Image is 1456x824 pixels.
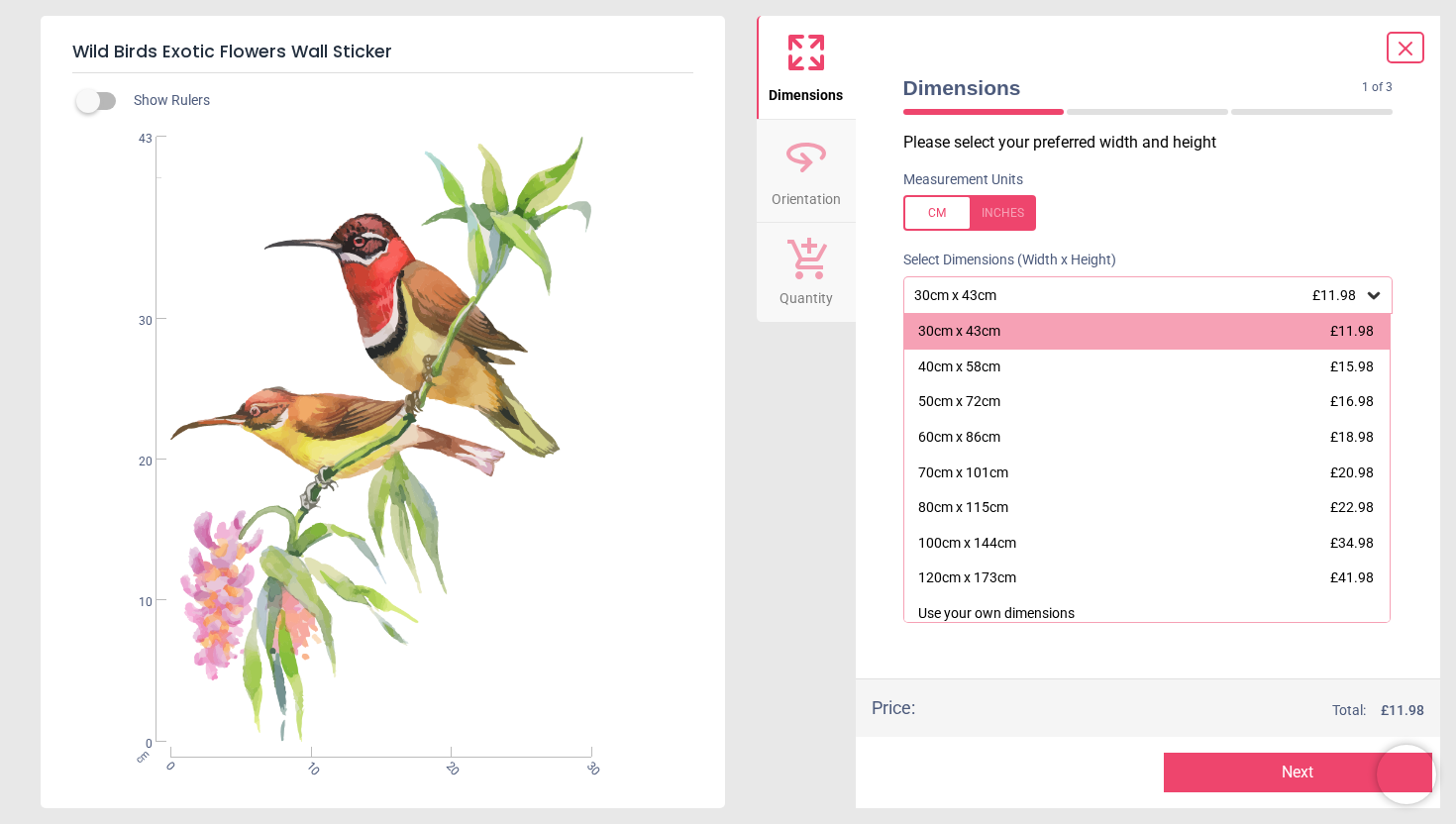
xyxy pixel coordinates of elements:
span: 20 [442,759,455,772]
div: Price : [872,695,915,720]
button: Quantity [757,223,856,322]
span: 10 [115,594,153,611]
div: 60cm x 86cm [918,428,1000,448]
span: Quantity [780,279,833,309]
div: 40cm x 58cm [918,358,1000,377]
button: Next [1164,753,1432,792]
label: Measurement Units [903,170,1023,190]
span: Dimensions [903,73,1363,102]
span: £16.98 [1330,393,1374,409]
div: 30cm x 43cm [918,322,1000,342]
span: £11.98 [1312,287,1356,303]
span: Dimensions [769,76,843,106]
span: 0 [162,759,175,772]
div: 30cm x 43cm [912,287,1365,304]
button: Dimensions [757,16,856,119]
div: 80cm x 115cm [918,498,1008,518]
span: £34.98 [1330,535,1374,551]
span: 30 [115,313,153,330]
div: Show Rulers [88,89,725,113]
span: 1 of 3 [1362,79,1393,96]
button: Orientation [757,120,856,223]
span: £15.98 [1330,359,1374,374]
div: 70cm x 101cm [918,463,1008,483]
div: 50cm x 72cm [918,392,1000,412]
label: Select Dimensions (Width x Height) [887,251,1116,270]
span: £11.98 [1330,323,1374,339]
span: 43 [115,131,153,148]
div: 120cm x 173cm [918,568,1016,588]
span: £18.98 [1330,429,1374,445]
iframe: Brevo live chat [1377,745,1436,804]
span: 10 [302,759,315,772]
div: Use your own dimensions [918,604,1075,624]
span: 11.98 [1389,702,1424,718]
span: £20.98 [1330,464,1374,480]
span: £22.98 [1330,499,1374,515]
span: 0 [115,736,153,753]
span: 30 [582,759,595,772]
span: cm [134,747,152,765]
span: 20 [115,454,153,470]
span: £ [1381,701,1424,721]
h5: Wild Birds Exotic Flowers Wall Sticker [72,32,693,73]
div: 100cm x 144cm [918,534,1016,554]
p: Please select your preferred width and height [903,132,1409,154]
div: Total: [945,701,1425,721]
span: Orientation [772,180,841,210]
span: £41.98 [1330,569,1374,585]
